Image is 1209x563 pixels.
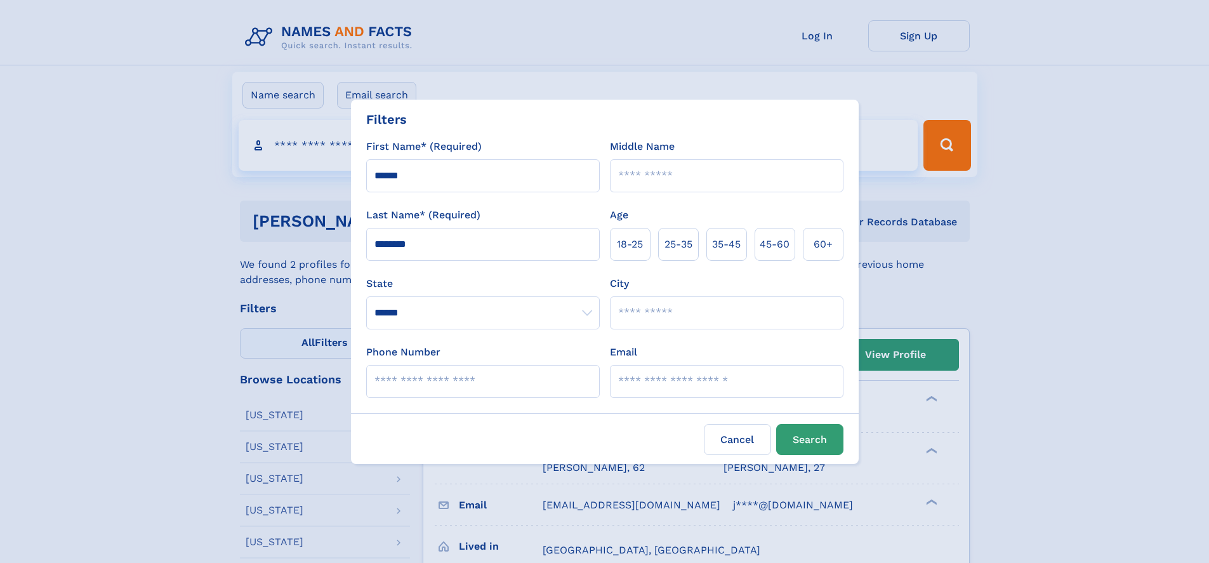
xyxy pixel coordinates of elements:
label: Age [610,208,628,223]
label: State [366,276,600,291]
label: Phone Number [366,345,440,360]
span: 35‑45 [712,237,741,252]
span: 18‑25 [617,237,643,252]
label: Last Name* (Required) [366,208,480,223]
span: 60+ [814,237,833,252]
label: Cancel [704,424,771,455]
label: Email [610,345,637,360]
label: City [610,276,629,291]
span: 45‑60 [760,237,789,252]
label: Middle Name [610,139,675,154]
div: Filters [366,110,407,129]
button: Search [776,424,843,455]
span: 25‑35 [664,237,692,252]
label: First Name* (Required) [366,139,482,154]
